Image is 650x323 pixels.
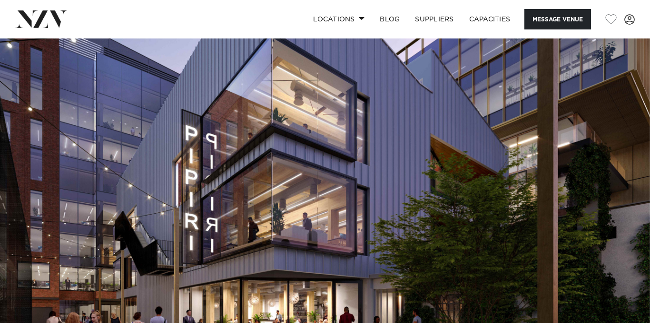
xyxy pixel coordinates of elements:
button: Message Venue [524,9,591,29]
a: BLOG [372,9,407,29]
img: nzv-logo.png [15,10,67,28]
a: Locations [305,9,372,29]
a: SUPPLIERS [407,9,461,29]
a: Capacities [462,9,518,29]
